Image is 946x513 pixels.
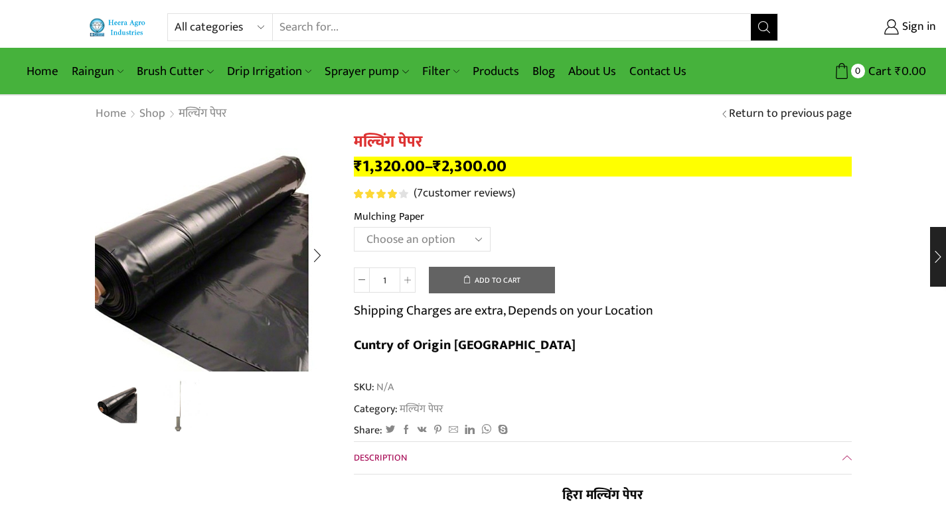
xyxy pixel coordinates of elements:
[354,423,382,438] span: Share:
[623,56,693,87] a: Contact Us
[153,378,208,433] img: Mulching Paper Hole Long
[851,64,865,78] span: 0
[433,153,507,180] bdi: 2,300.00
[895,61,902,82] span: ₹
[301,239,334,272] div: Next slide
[354,442,852,474] a: Description
[791,59,926,84] a: 0 Cart ₹0.00
[354,153,362,180] span: ₹
[95,106,127,123] a: Home
[273,14,751,40] input: Search for...
[95,106,227,123] nav: Breadcrumb
[354,157,852,177] p: –
[751,14,777,40] button: Search button
[318,56,415,87] a: Sprayer pump
[374,380,394,395] span: N/A
[95,239,128,272] div: Previous slide
[370,267,400,293] input: Product quantity
[895,61,926,82] bdi: 0.00
[95,133,334,372] div: 1 / 2
[729,106,852,123] a: Return to previous page
[20,56,65,87] a: Home
[92,376,147,431] img: Mulching Paper
[354,189,398,198] span: Rated out of 5 based on customer ratings
[354,189,410,198] span: 7
[354,380,852,395] span: SKU:
[354,133,852,152] h1: मल्चिंग पेपर
[354,209,424,224] label: Mulching Paper
[562,484,643,506] strong: हिरा मल्चिंग पेपर
[153,378,208,431] li: 2 / 2
[466,56,526,87] a: Products
[92,378,147,431] li: 1 / 2
[354,189,408,198] div: Rated 4.14 out of 5
[798,15,936,39] a: Sign in
[526,56,562,87] a: Blog
[354,402,443,417] span: Category:
[139,106,166,123] a: Shop
[416,56,466,87] a: Filter
[220,56,318,87] a: Drip Irrigation
[92,376,147,431] a: 1
[65,56,130,87] a: Raingun
[354,334,576,356] b: Cuntry of Origin [GEOGRAPHIC_DATA]
[354,450,407,465] span: Description
[865,62,892,80] span: Cart
[429,267,555,293] button: Add to cart
[178,106,227,123] a: मल्चिंग पेपर
[562,56,623,87] a: About Us
[433,153,441,180] span: ₹
[899,19,936,36] span: Sign in
[398,400,443,417] a: मल्चिंग पेपर
[354,153,425,180] bdi: 1,320.00
[417,183,423,203] span: 7
[414,185,515,202] a: (7customer reviews)
[130,56,220,87] a: Brush Cutter
[354,300,653,321] p: Shipping Charges are extra, Depends on your Location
